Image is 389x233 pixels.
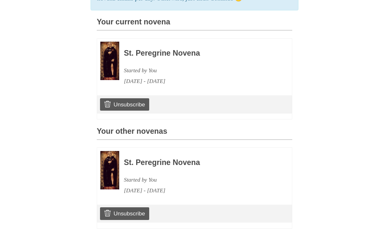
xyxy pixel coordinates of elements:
[100,42,119,80] img: Novena image
[124,185,274,196] div: [DATE] - [DATE]
[97,18,292,31] h3: Your current novena
[124,174,274,185] div: Started by You
[124,76,274,87] div: [DATE] - [DATE]
[97,127,292,140] h3: Your other novenas
[124,65,274,76] div: Started by You
[124,158,274,167] h3: St. Peregrine Novena
[124,49,274,58] h3: St. Peregrine Novena
[100,151,119,189] img: Novena image
[100,207,149,220] a: Unsubscribe
[100,98,149,111] a: Unsubscribe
